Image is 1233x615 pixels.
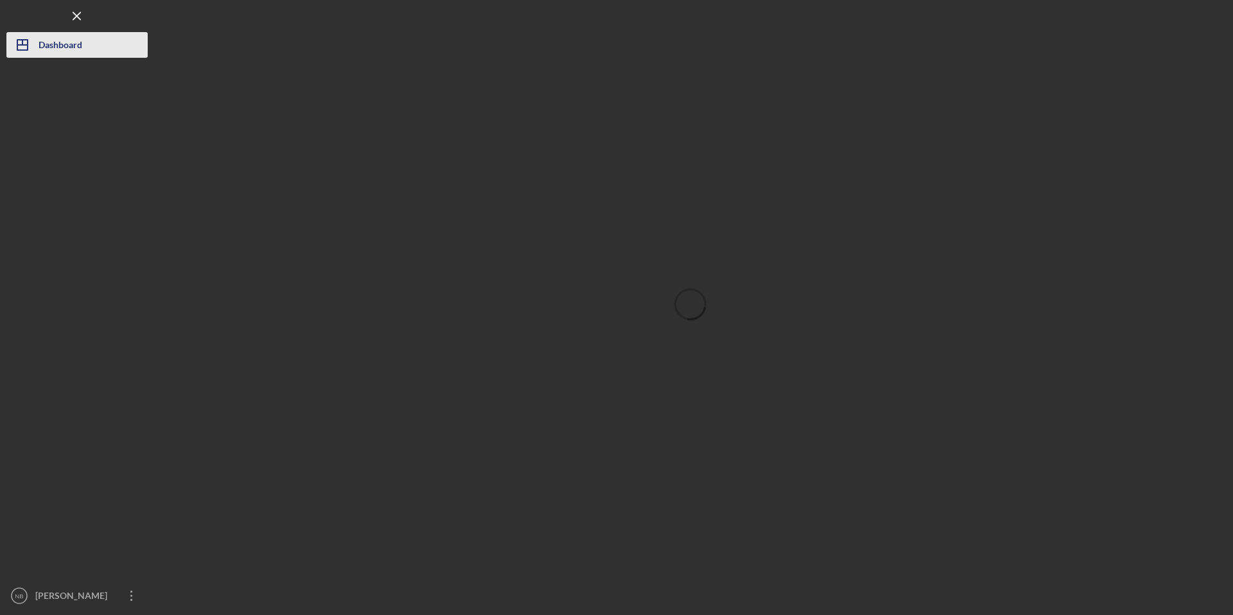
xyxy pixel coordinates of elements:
[32,583,116,612] div: [PERSON_NAME]
[39,32,82,61] div: Dashboard
[6,32,148,58] button: Dashboard
[6,583,148,609] button: NB[PERSON_NAME]
[15,593,23,600] text: NB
